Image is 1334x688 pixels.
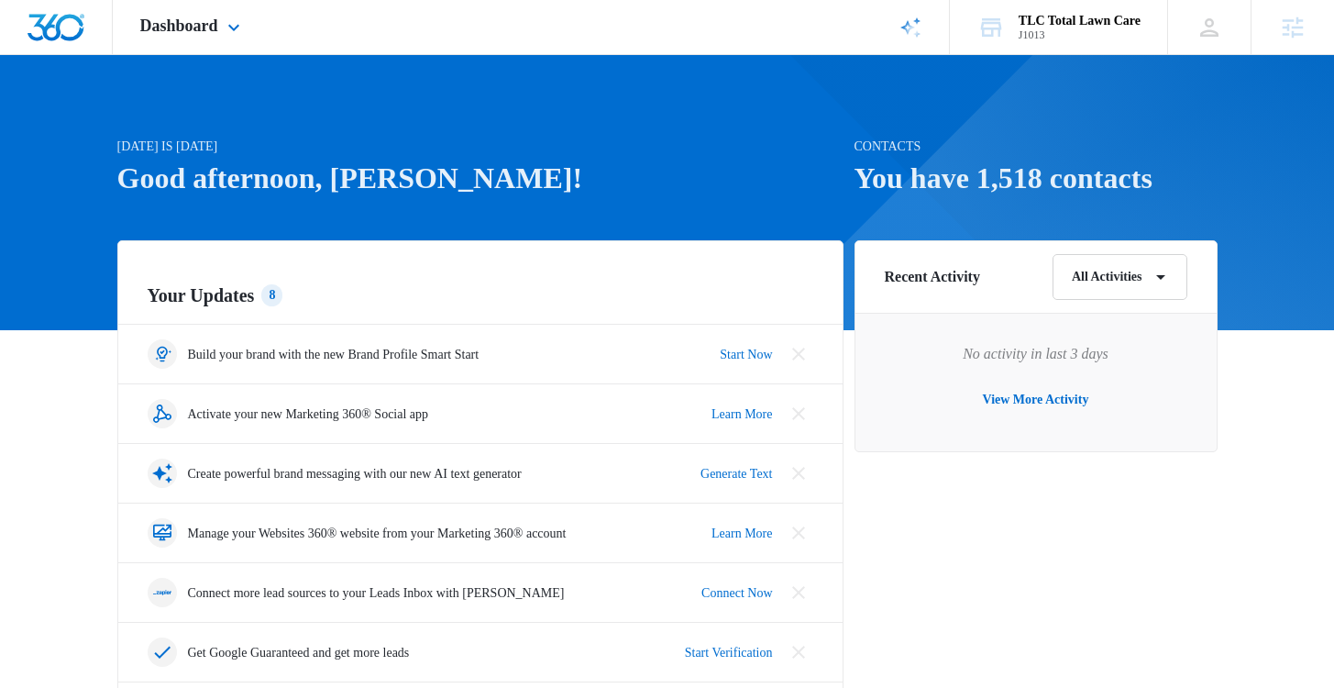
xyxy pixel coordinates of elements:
a: Connect Now [701,583,772,603]
a: Start Verification [685,643,773,662]
h1: Good afternoon, [PERSON_NAME]! [117,156,843,200]
p: Manage your Websites 360® website from your Marketing 360® account [188,524,567,543]
p: Contacts [854,137,1218,156]
div: 8 [261,284,282,306]
div: account id [1019,28,1141,41]
button: All Activities [1053,254,1187,300]
a: Generate Text [700,464,772,483]
h6: Recent Activity [885,266,980,288]
a: Learn More [711,524,772,543]
p: Create powerful brand messaging with our new AI text generator [188,464,522,483]
p: [DATE] is [DATE] [117,137,843,156]
button: Close [784,578,813,607]
h2: Your Updates [148,282,813,309]
button: Close [784,459,813,488]
p: Connect more lead sources to your Leads Inbox with [PERSON_NAME] [188,583,565,603]
a: Learn More [711,405,772,424]
button: Close [784,518,813,548]
a: Start Now [720,345,772,364]
p: No activity in last 3 days [885,343,1187,365]
p: Get Google Guaranteed and get more leads [188,643,410,662]
button: Close [784,638,813,667]
button: View More Activity [965,378,1108,422]
p: Build your brand with the new Brand Profile Smart Start [188,345,480,364]
h1: You have 1,518 contacts [854,156,1218,200]
button: Close [784,399,813,428]
span: Dashboard [140,17,218,36]
button: Close [784,339,813,369]
div: account name [1019,14,1141,28]
p: Activate your new Marketing 360® Social app [188,405,429,424]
